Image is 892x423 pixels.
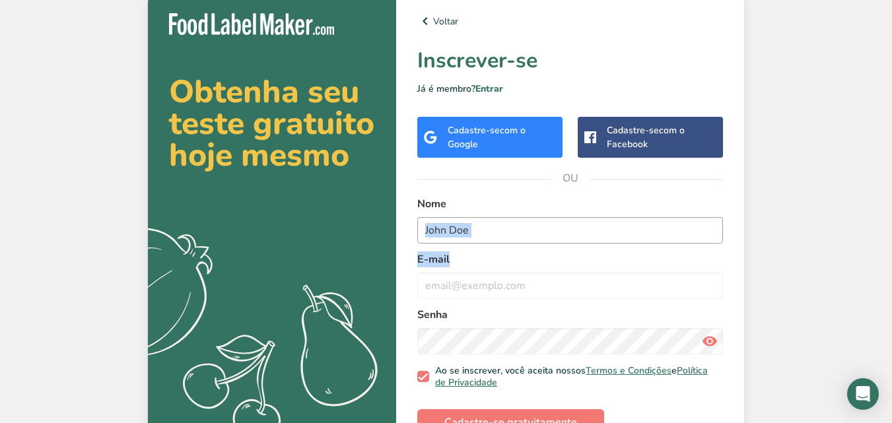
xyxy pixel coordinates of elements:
[435,364,708,389] a: Política de Privacidade
[417,197,446,211] font: Nome
[847,378,879,410] div: Abra o Intercom Messenger
[586,364,671,377] a: Termos e Condições
[169,70,359,114] font: Obtenha seu
[607,124,659,137] font: Cadastre-se
[563,171,578,185] font: OU
[435,364,586,377] font: Ao se inscrever, você aceita nossos
[417,217,723,244] input: John Doe
[475,82,503,95] a: Entrar
[448,124,500,137] font: Cadastre-se
[417,308,448,322] font: Senha
[417,13,723,29] a: Voltar
[417,82,475,95] font: Já é membro?
[417,252,450,267] font: E-mail
[417,273,723,299] input: email@exemplo.com
[417,46,537,75] font: Inscrever-se
[169,102,374,145] font: teste gratuito
[671,364,677,377] font: e
[169,133,349,177] font: hoje mesmo
[433,15,458,28] font: Voltar
[169,13,334,35] img: Fabricante de etiquetas para alimentos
